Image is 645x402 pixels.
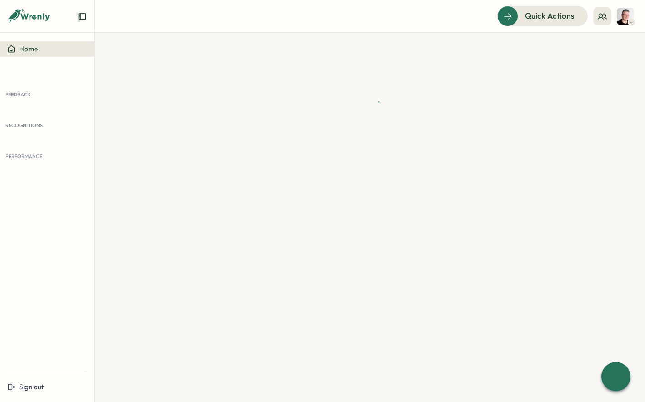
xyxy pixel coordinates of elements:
span: Quick Actions [525,10,575,22]
span: Home [19,45,38,53]
button: Expand sidebar [78,12,87,21]
img: Almudena Bernardos [617,8,634,25]
span: Sign out [19,382,44,391]
button: Quick Actions [497,6,588,26]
